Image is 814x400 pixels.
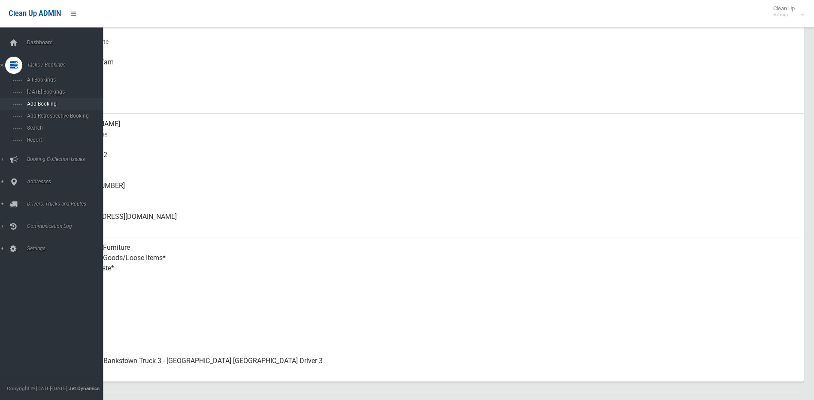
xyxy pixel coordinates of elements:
[69,191,797,201] small: Landline
[69,335,797,345] small: Status
[69,145,797,176] div: 0411059902
[24,125,102,131] span: Search
[69,21,797,52] div: [DATE]
[24,62,109,68] span: Tasks / Bookings
[69,222,797,232] small: Email
[69,129,797,139] small: Contact Name
[24,156,109,162] span: Booking Collection Issues
[69,176,797,206] div: [PHONE_NUMBER]
[769,5,803,18] span: Clean Up
[24,77,102,83] span: All Bookings
[69,273,797,284] small: Items
[24,179,109,185] span: Addresses
[69,206,797,237] div: [EMAIL_ADDRESS][DOMAIN_NAME]
[69,52,797,83] div: [DATE] 5:27am
[24,39,109,45] span: Dashboard
[69,351,797,382] div: Canterbury Bankstown Truck 3 - [GEOGRAPHIC_DATA] [GEOGRAPHIC_DATA] Driver 3
[69,304,797,315] small: Oversized
[7,385,67,391] span: Copyright © [DATE]-[DATE]
[69,36,797,47] small: Collection Date
[38,206,804,237] a: [EMAIL_ADDRESS][DOMAIN_NAME]Email
[9,9,61,18] span: Clean Up ADMIN
[69,289,797,320] div: No
[69,114,797,145] div: [PERSON_NAME]
[773,12,795,18] small: Admin
[24,101,102,107] span: Add Booking
[69,83,797,114] div: [DATE]
[24,113,102,119] span: Add Retrospective Booking
[69,385,100,391] strong: Jet Dynamics
[69,160,797,170] small: Mobile
[24,137,102,143] span: Report
[69,320,797,351] div: Collected
[24,89,102,95] span: [DATE] Bookings
[24,245,109,252] span: Settings
[24,201,109,207] span: Drivers, Trucks and Routes
[69,366,797,376] small: Assigned To
[24,223,109,229] span: Communication Log
[69,67,797,78] small: Collected At
[69,98,797,109] small: Zone
[69,237,797,289] div: Household Furniture Household Goods/Loose Items* Garden Waste*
